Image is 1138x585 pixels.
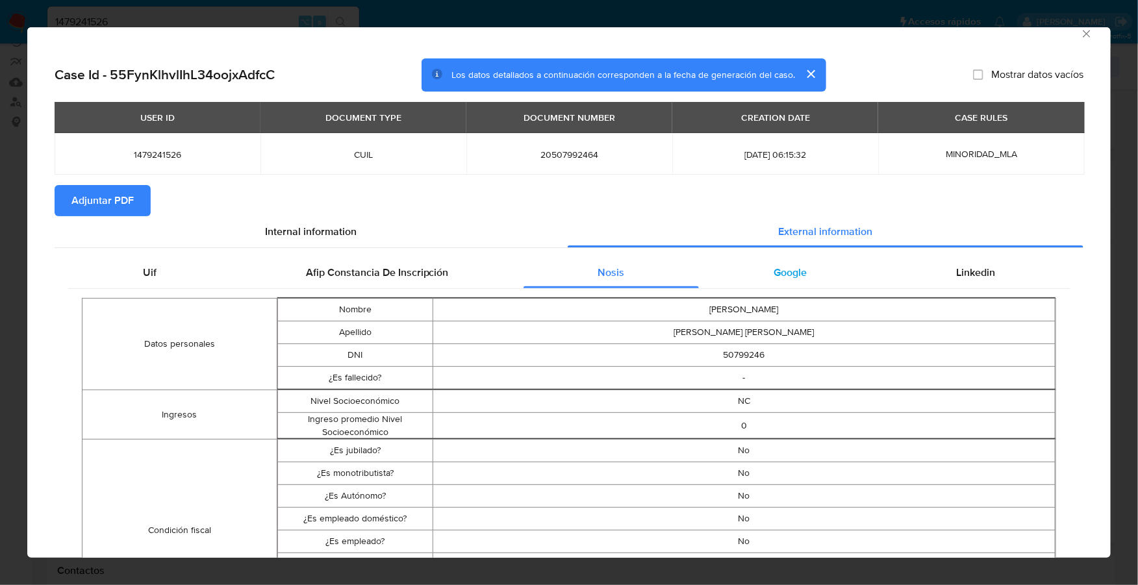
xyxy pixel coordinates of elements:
span: Los datos detallados a continuación corresponden a la fecha de generación del caso. [451,68,795,81]
td: No [433,508,1056,530]
td: Antiguedad Laboral [277,553,433,576]
div: Detailed info [55,216,1083,247]
td: Ingresos [82,390,277,439]
div: Detailed external info [68,257,1070,288]
td: 50799246 [433,343,1056,366]
td: 0 [433,412,1056,438]
td: Ingreso promedio Nivel Socioeconómico [277,412,433,438]
td: No [433,530,1056,553]
span: Adjuntar PDF [71,186,134,215]
h2: Case Id - 55FynKlhvlIhL34oojxAdfcC [55,66,275,83]
div: DOCUMENT TYPE [318,106,409,129]
span: External information [779,224,873,239]
button: cerrar [795,58,826,90]
button: Adjuntar PDF [55,185,151,216]
span: Uif [143,265,157,280]
td: 0 [433,553,1056,576]
button: Cerrar ventana [1080,27,1092,39]
td: DNI [277,343,433,366]
span: 20507992464 [482,149,657,160]
td: No [433,440,1056,462]
td: NC [433,390,1056,412]
span: MINORIDAD_MLA [946,147,1017,160]
input: Mostrar datos vacíos [973,69,983,80]
span: Afip Constancia De Inscripción [306,265,449,280]
td: Nivel Socioeconómico [277,390,433,412]
span: [DATE] 06:15:32 [688,149,863,160]
td: ¿Es fallecido? [277,366,433,389]
span: Internal information [266,224,357,239]
span: Linkedin [956,265,995,280]
td: No [433,485,1056,508]
td: Apellido [277,321,433,343]
td: ¿Es Autónomo? [277,485,433,508]
td: [PERSON_NAME] [433,298,1056,321]
td: ¿Es empleado? [277,530,433,553]
td: ¿Es jubilado? [277,440,433,462]
div: USER ID [133,106,183,129]
td: ¿Es monotributista? [277,462,433,485]
td: No [433,462,1056,485]
td: ¿Es empleado doméstico? [277,508,433,530]
td: - [433,366,1056,389]
div: CREATION DATE [733,106,818,129]
div: closure-recommendation-modal [27,27,1111,558]
span: Mostrar datos vacíos [991,68,1083,81]
span: Nosis [598,265,624,280]
td: Nombre [277,298,433,321]
div: DOCUMENT NUMBER [516,106,623,129]
div: CASE RULES [948,106,1016,129]
span: 1479241526 [70,149,245,160]
td: Datos personales [82,298,277,390]
span: CUIL [276,149,451,160]
span: Google [774,265,807,280]
td: [PERSON_NAME] [PERSON_NAME] [433,321,1056,343]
